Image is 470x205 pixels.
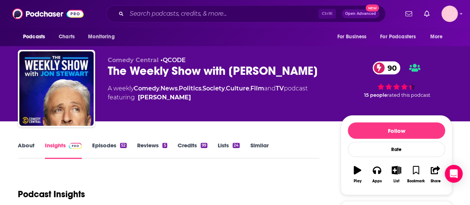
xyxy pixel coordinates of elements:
button: Follow [348,122,445,139]
a: Jon Stewart [138,93,191,102]
span: , [159,85,161,92]
div: 24 [233,143,240,148]
a: TV [276,85,284,92]
div: Open Intercom Messenger [445,165,463,183]
span: , [178,85,179,92]
span: Ctrl K [318,9,336,19]
a: Reviews5 [137,142,167,159]
div: Share [430,179,440,183]
a: Comedy [134,85,159,92]
a: QCODE [163,57,186,64]
div: Search podcasts, credits, & more... [106,5,386,22]
button: Share [426,161,445,188]
div: A weekly podcast [108,84,308,102]
div: Bookmark [407,179,425,183]
a: Credits99 [178,142,207,159]
span: For Podcasters [380,32,416,42]
button: Bookmark [406,161,425,188]
img: Podchaser Pro [69,143,82,149]
div: List [393,179,399,183]
button: Open AdvancedNew [342,9,379,18]
button: List [387,161,406,188]
a: Society [202,85,225,92]
button: open menu [332,30,376,44]
span: • [161,57,186,64]
a: Film [250,85,264,92]
a: Similar [250,142,268,159]
img: The Weekly Show with Jon Stewart [19,51,94,126]
a: Show notifications dropdown [421,7,432,20]
div: Apps [372,179,382,183]
div: Rate [348,142,445,157]
div: 90 15 peoplerated this podcast [341,57,452,103]
button: open menu [425,30,452,44]
span: 15 people [364,92,387,98]
button: Show profile menu [441,6,458,22]
h1: Podcast Insights [18,189,85,200]
span: Podcasts [23,32,45,42]
a: About [18,142,35,159]
a: Lists24 [218,142,240,159]
span: Charts [59,32,75,42]
span: More [430,32,443,42]
button: Apps [367,161,386,188]
button: Play [348,161,367,188]
input: Search podcasts, credits, & more... [127,8,318,20]
span: For Business [337,32,366,42]
span: Comedy Central [108,57,159,64]
span: Open Advanced [345,12,376,16]
span: , [201,85,202,92]
div: 99 [201,143,207,148]
div: 5 [162,143,167,148]
span: New [366,4,379,12]
a: Culture [226,85,249,92]
button: open menu [83,30,124,44]
a: Charts [54,30,79,44]
img: User Profile [441,6,458,22]
a: InsightsPodchaser Pro [45,142,82,159]
span: rated this podcast [387,92,430,98]
a: News [161,85,178,92]
span: featuring [108,93,308,102]
span: , [225,85,226,92]
button: open menu [375,30,427,44]
a: Episodes52 [92,142,127,159]
div: 52 [120,143,127,148]
img: Podchaser - Follow, Share and Rate Podcasts [12,7,84,21]
span: and [264,85,276,92]
span: Monitoring [88,32,114,42]
button: open menu [18,30,55,44]
div: Play [354,179,362,183]
span: Logged in as abbydeg [441,6,458,22]
a: Politics [179,85,201,92]
a: Show notifications dropdown [402,7,415,20]
a: 90 [373,61,401,74]
span: , [249,85,250,92]
span: 90 [380,61,401,74]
